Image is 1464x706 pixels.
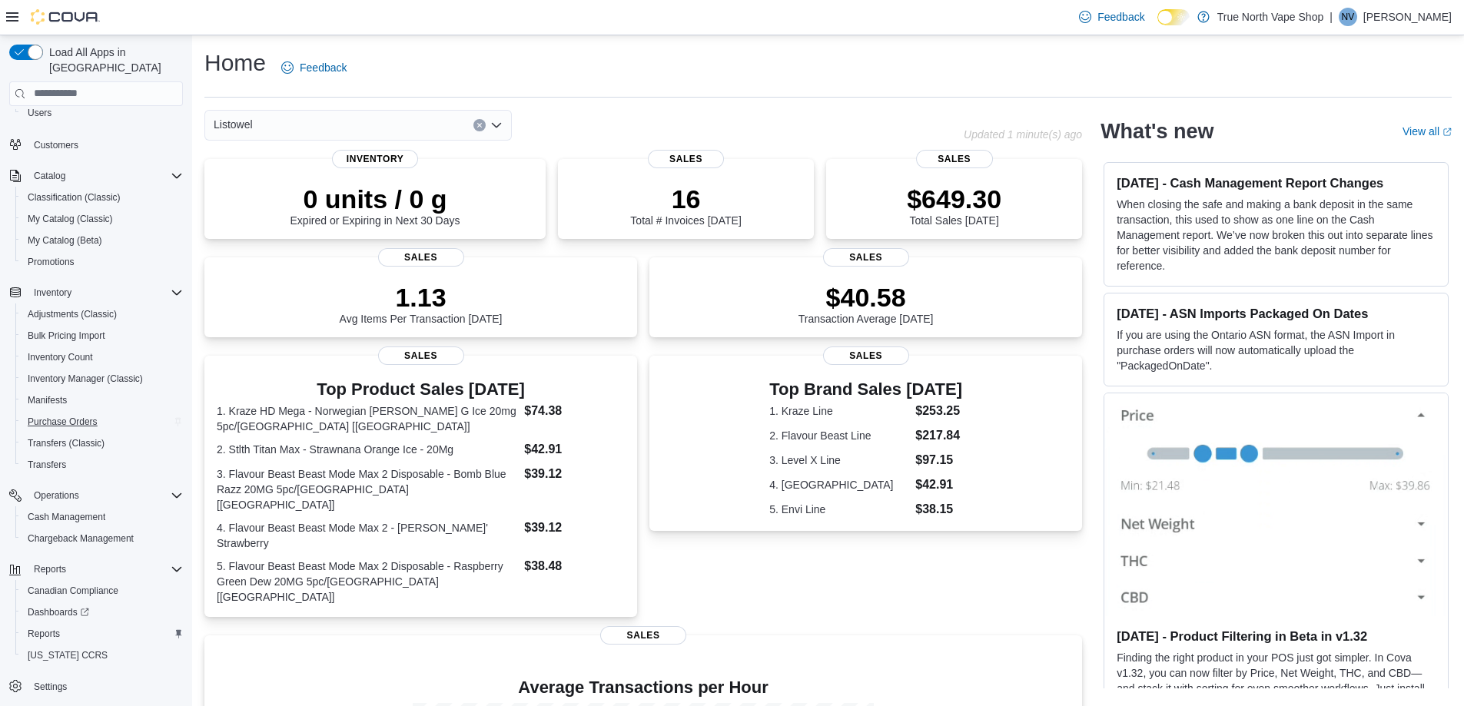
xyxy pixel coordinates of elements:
[28,678,73,696] a: Settings
[28,459,66,471] span: Transfers
[769,380,962,399] h3: Top Brand Sales [DATE]
[22,391,183,409] span: Manifests
[22,603,95,621] a: Dashboards
[648,150,725,168] span: Sales
[915,476,962,494] dd: $42.91
[1117,175,1436,191] h3: [DATE] - Cash Management Report Changes
[300,60,347,75] span: Feedback
[798,282,934,325] div: Transaction Average [DATE]
[1217,8,1324,26] p: True North Vape Shop
[28,283,183,302] span: Inventory
[22,434,183,452] span: Transfers (Classic)
[22,326,111,345] a: Bulk Pricing Import
[34,170,65,182] span: Catalog
[1339,8,1357,26] div: Nathan Vape
[217,380,625,399] h3: Top Product Sales [DATE]
[378,346,464,365] span: Sales
[630,184,741,214] p: 16
[28,437,105,449] span: Transfers (Classic)
[630,184,741,227] div: Total # Invoices [DATE]
[28,256,75,268] span: Promotions
[28,560,72,578] button: Reports
[22,348,183,366] span: Inventory Count
[15,433,189,454] button: Transfers (Classic)
[15,528,189,549] button: Chargeback Management
[1117,628,1436,644] h3: [DATE] - Product Filtering in Beta in v1.32
[340,282,503,313] p: 1.13
[823,346,909,365] span: Sales
[1117,197,1436,273] p: When closing the safe and making a bank deposit in the same transaction, this used to show as one...
[15,645,189,666] button: [US_STATE] CCRS
[22,104,183,122] span: Users
[34,489,79,502] span: Operations
[916,150,993,168] span: Sales
[28,136,85,154] a: Customers
[907,184,1001,227] div: Total Sales [DATE]
[28,308,117,320] span: Adjustments (Classic)
[1157,9,1190,25] input: Dark Mode
[28,532,134,545] span: Chargeback Management
[28,628,60,640] span: Reports
[204,48,266,78] h1: Home
[43,45,183,75] span: Load All Apps in [GEOGRAPHIC_DATA]
[524,402,625,420] dd: $74.38
[22,646,114,665] a: [US_STATE] CCRS
[22,456,183,474] span: Transfers
[28,416,98,428] span: Purchase Orders
[28,213,113,225] span: My Catalog (Classic)
[28,351,93,363] span: Inventory Count
[22,210,183,228] span: My Catalog (Classic)
[1100,119,1213,144] h2: What's new
[34,139,78,151] span: Customers
[15,251,189,273] button: Promotions
[1330,8,1333,26] p: |
[964,128,1082,141] p: Updated 1 minute(s) ago
[15,230,189,251] button: My Catalog (Beta)
[524,465,625,483] dd: $39.12
[22,305,183,323] span: Adjustments (Classic)
[214,115,253,134] span: Listowel
[22,529,183,548] span: Chargeback Management
[34,563,66,575] span: Reports
[15,368,189,389] button: Inventory Manager (Classic)
[15,506,189,528] button: Cash Management
[217,442,518,457] dt: 2. Stlth Titan Max - Strawnana Orange Ice - 20Mg
[28,585,118,597] span: Canadian Compliance
[769,502,909,517] dt: 5. Envi Line
[217,403,518,434] dt: 1. Kraze HD Mega - Norwegian [PERSON_NAME] G Ice 20mg 5pc/[GEOGRAPHIC_DATA] [[GEOGRAPHIC_DATA]]
[22,188,183,207] span: Classification (Classic)
[15,325,189,346] button: Bulk Pricing Import
[3,133,189,155] button: Customers
[378,248,464,267] span: Sales
[28,373,143,385] span: Inventory Manager (Classic)
[290,184,460,227] div: Expired or Expiring in Next 30 Days
[28,107,51,119] span: Users
[1073,2,1150,32] a: Feedback
[22,582,183,600] span: Canadian Compliance
[28,283,78,302] button: Inventory
[769,428,909,443] dt: 2. Flavour Beast Line
[1117,327,1436,373] p: If you are using the Ontario ASN format, the ASN Import in purchase orders will now automatically...
[22,391,73,409] a: Manifests
[28,560,183,578] span: Reports
[22,413,104,431] a: Purchase Orders
[22,348,99,366] a: Inventory Count
[15,208,189,230] button: My Catalog (Classic)
[28,234,102,247] span: My Catalog (Beta)
[34,681,67,693] span: Settings
[915,402,962,420] dd: $253.25
[22,253,183,271] span: Promotions
[15,102,189,124] button: Users
[22,508,183,526] span: Cash Management
[915,500,962,519] dd: $38.15
[28,511,105,523] span: Cash Management
[15,623,189,645] button: Reports
[22,456,72,474] a: Transfers
[524,440,625,459] dd: $42.91
[22,370,149,388] a: Inventory Manager (Classic)
[15,454,189,476] button: Transfers
[490,119,503,131] button: Open list of options
[22,188,127,207] a: Classification (Classic)
[275,52,353,83] a: Feedback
